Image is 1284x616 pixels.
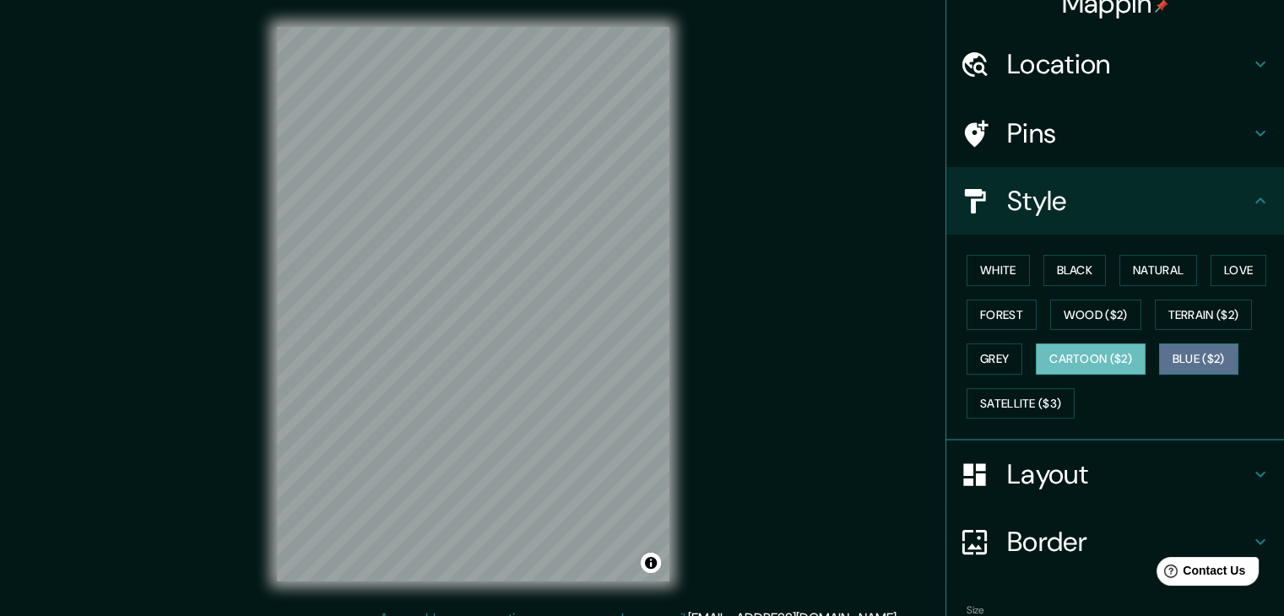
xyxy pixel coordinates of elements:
div: Pins [946,100,1284,167]
button: Satellite ($3) [967,388,1075,419]
button: Toggle attribution [641,553,661,573]
h4: Location [1007,47,1250,81]
button: White [967,255,1030,286]
button: Natural [1119,255,1197,286]
div: Border [946,508,1284,575]
div: Location [946,30,1284,98]
button: Grey [967,343,1022,375]
canvas: Map [277,27,669,581]
h4: Border [1007,525,1250,559]
button: Terrain ($2) [1155,300,1253,331]
h4: Layout [1007,457,1250,491]
button: Cartoon ($2) [1036,343,1146,375]
button: Blue ($2) [1159,343,1238,375]
button: Black [1043,255,1107,286]
h4: Style [1007,184,1250,218]
h4: Pins [1007,116,1250,150]
iframe: Help widget launcher [1134,550,1265,597]
div: Layout [946,440,1284,508]
button: Love [1211,255,1266,286]
button: Forest [967,300,1037,331]
div: Style [946,167,1284,235]
button: Wood ($2) [1050,300,1141,331]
